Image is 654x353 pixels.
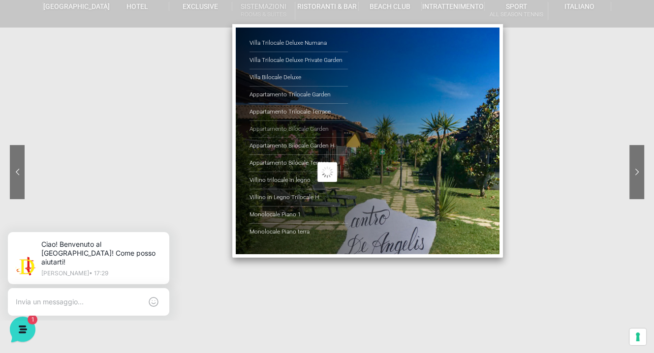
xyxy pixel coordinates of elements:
a: Appartamento Bilocale Terrace [249,155,348,172]
button: Aiuto [128,263,189,285]
a: Ristoranti & Bar [295,2,358,11]
a: Apri Centro Assistenza [105,163,181,171]
a: Appartamento Trilocale Garden [249,87,348,104]
small: All Season Tennis [485,10,547,19]
a: Monolocale Piano 1 [249,206,348,224]
a: Intrattenimento [422,2,485,11]
a: Exclusive [169,2,232,11]
p: Home [30,276,46,285]
span: 1 [98,262,105,268]
a: Villino in Legno Trilocale H [249,189,348,206]
p: 1 s fa [167,94,181,103]
a: Villino trilocale in legno [249,172,348,189]
a: SportAll Season Tennis [485,2,548,20]
a: [DEMOGRAPHIC_DATA] tutto [88,79,181,87]
p: Messaggi [85,276,112,285]
a: Beach Club [359,2,422,11]
span: Italiano [564,2,594,10]
a: SistemazioniRooms & Suites [232,2,295,20]
p: Ciao! Benvenuto al [GEOGRAPHIC_DATA]! Come posso aiutarti! [47,20,167,46]
a: [GEOGRAPHIC_DATA] [43,2,106,11]
a: Italiano [548,2,611,11]
a: Appartamento Bilocale Garden [249,121,348,138]
a: Villa Trilocale Deluxe Private Garden [249,52,348,69]
span: Trova una risposta [16,163,77,171]
span: Inizia una conversazione [64,130,145,138]
img: light [22,36,41,56]
button: 1Messaggi [68,263,129,285]
p: La nostra missione è rendere la tua esperienza straordinaria! [8,43,165,63]
a: Monolocale Piano terra [249,224,348,240]
a: Hotel [106,2,169,11]
span: Le tue conversazioni [16,79,84,87]
h2: Ciao da De Angelis Resort 👋 [8,8,165,39]
p: Ciao! Benvenuto al [GEOGRAPHIC_DATA]! Come posso aiutarti! [41,106,161,116]
button: Inizia una conversazione [16,124,181,144]
p: [PERSON_NAME] • 17:29 [47,50,167,56]
a: [PERSON_NAME]Ciao! Benvenuto al [GEOGRAPHIC_DATA]! Come posso aiutarti!1 s fa1 [12,90,185,120]
small: Rooms & Suites [232,10,295,19]
a: Appartamento Trilocale Terrace [249,104,348,121]
button: Home [8,263,68,285]
span: [PERSON_NAME] [41,94,161,104]
button: Le tue preferenze relative al consenso per le tecnologie di tracciamento [629,328,646,345]
img: light [16,95,35,115]
span: 1 [171,106,181,116]
a: Villa Trilocale Deluxe Numana [249,35,348,52]
p: Aiuto [152,276,166,285]
input: Cerca un articolo... [22,184,161,194]
a: Appartamento Bilocale Garden H [249,138,348,155]
a: Villa Bilocale Deluxe [249,69,348,87]
iframe: Customerly Messenger Launcher [8,315,37,344]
